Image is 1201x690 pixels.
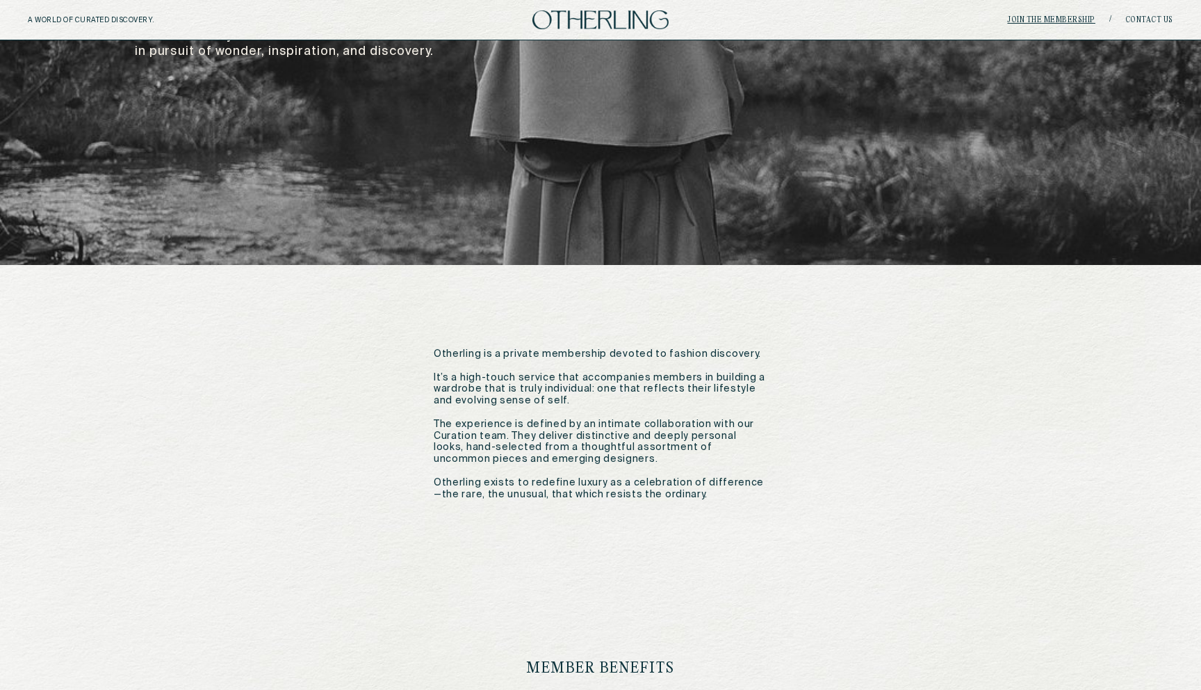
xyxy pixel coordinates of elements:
[434,348,767,500] p: Otherling is a private membership devoted to fashion discovery. It’s a high-touch service that ac...
[28,16,215,24] h5: A WORLD OF CURATED DISCOVERY.
[204,660,997,677] h3: member benefits
[1109,15,1111,25] span: /
[532,10,669,29] img: logo
[1007,16,1095,24] a: join the membership
[1125,16,1173,24] a: Contact Us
